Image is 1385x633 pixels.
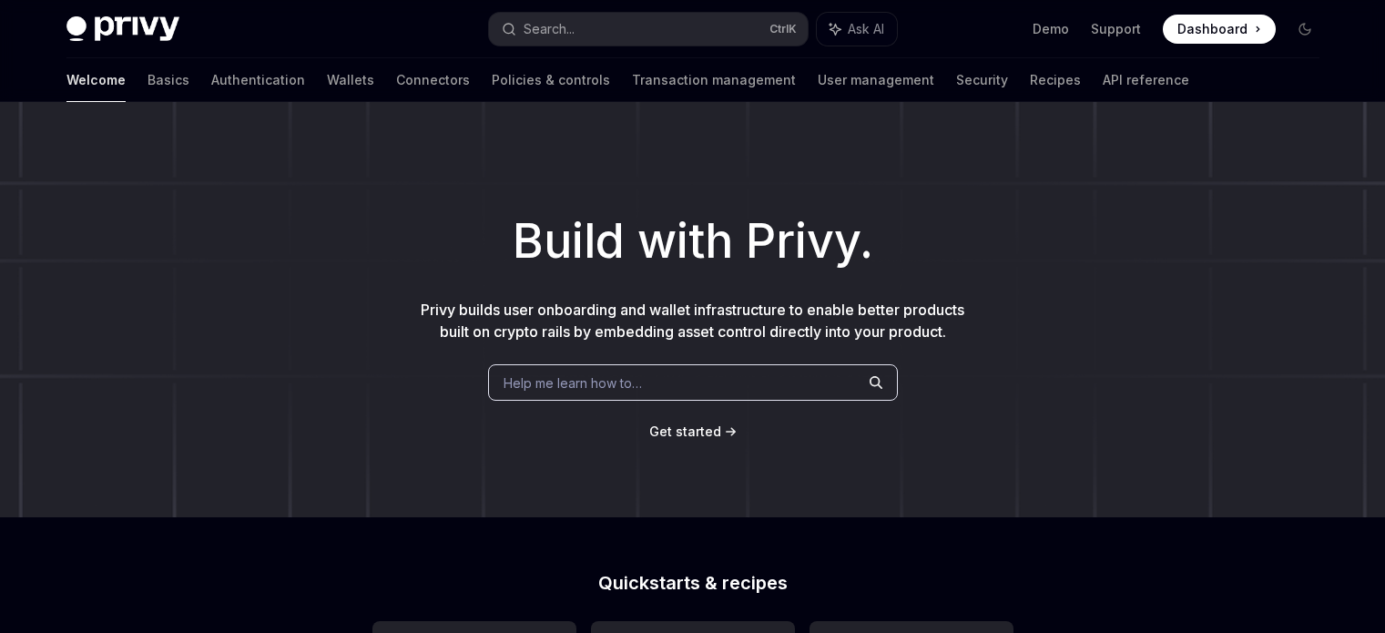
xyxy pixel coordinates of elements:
[1163,15,1276,44] a: Dashboard
[769,22,797,36] span: Ctrl K
[817,13,897,46] button: Ask AI
[649,423,721,441] a: Get started
[66,58,126,102] a: Welcome
[421,301,964,341] span: Privy builds user onboarding and wallet infrastructure to enable better products built on crypto ...
[66,16,179,42] img: dark logo
[1177,20,1248,38] span: Dashboard
[956,58,1008,102] a: Security
[211,58,305,102] a: Authentication
[818,58,934,102] a: User management
[1103,58,1189,102] a: API reference
[148,58,189,102] a: Basics
[524,18,575,40] div: Search...
[1091,20,1141,38] a: Support
[372,574,1013,592] h2: Quickstarts & recipes
[396,58,470,102] a: Connectors
[1033,20,1069,38] a: Demo
[632,58,796,102] a: Transaction management
[504,373,642,393] span: Help me learn how to…
[649,424,721,439] span: Get started
[1030,58,1081,102] a: Recipes
[1290,15,1319,44] button: Toggle dark mode
[327,58,374,102] a: Wallets
[489,13,808,46] button: Search...CtrlK
[492,58,610,102] a: Policies & controls
[29,206,1356,277] h1: Build with Privy.
[848,20,884,38] span: Ask AI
